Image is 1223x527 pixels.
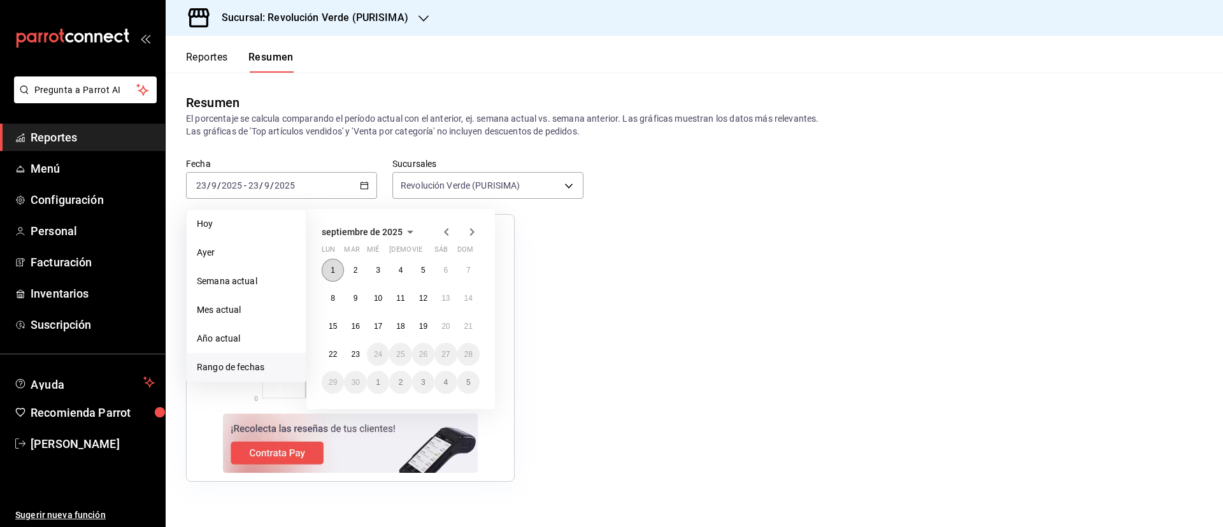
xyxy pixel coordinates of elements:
span: Facturación [31,254,155,271]
label: Sucursales [392,159,583,168]
span: Semana actual [197,275,296,288]
button: 24 de septiembre de 2025 [367,343,389,366]
div: Resumen [186,93,240,112]
label: Fecha [186,159,377,168]
span: Año actual [197,332,296,345]
span: Configuración [31,191,155,208]
button: 11 de septiembre de 2025 [389,287,411,310]
abbr: 4 de septiembre de 2025 [399,266,403,275]
button: 1 de octubre de 2025 [367,371,389,394]
abbr: 12 de septiembre de 2025 [419,294,427,303]
button: 13 de septiembre de 2025 [434,287,457,310]
button: 9 de septiembre de 2025 [344,287,366,310]
button: 30 de septiembre de 2025 [344,371,366,394]
button: 10 de septiembre de 2025 [367,287,389,310]
input: -- [196,180,207,191]
input: -- [248,180,259,191]
abbr: 20 de septiembre de 2025 [441,322,450,331]
abbr: 4 de octubre de 2025 [443,378,448,387]
button: open_drawer_menu [140,33,150,43]
button: Reportes [186,51,228,73]
abbr: 29 de septiembre de 2025 [329,378,337,387]
abbr: 11 de septiembre de 2025 [396,294,404,303]
button: 26 de septiembre de 2025 [412,343,434,366]
abbr: 3 de octubre de 2025 [421,378,426,387]
abbr: 15 de septiembre de 2025 [329,322,337,331]
abbr: 1 de septiembre de 2025 [331,266,335,275]
button: 5 de septiembre de 2025 [412,259,434,282]
abbr: 21 de septiembre de 2025 [464,322,473,331]
button: 21 de septiembre de 2025 [457,315,480,338]
abbr: 3 de septiembre de 2025 [376,266,380,275]
div: navigation tabs [186,51,294,73]
abbr: 1 de octubre de 2025 [376,378,380,387]
button: 27 de septiembre de 2025 [434,343,457,366]
abbr: 22 de septiembre de 2025 [329,350,337,359]
abbr: 9 de septiembre de 2025 [354,294,358,303]
button: 6 de septiembre de 2025 [434,259,457,282]
span: Rango de fechas [197,361,296,374]
button: 23 de septiembre de 2025 [344,343,366,366]
button: 5 de octubre de 2025 [457,371,480,394]
span: septiembre de 2025 [322,227,403,237]
button: 8 de septiembre de 2025 [322,287,344,310]
input: -- [211,180,217,191]
span: - [244,180,247,191]
button: 25 de septiembre de 2025 [389,343,411,366]
abbr: 17 de septiembre de 2025 [374,322,382,331]
abbr: 6 de septiembre de 2025 [443,266,448,275]
button: 19 de septiembre de 2025 [412,315,434,338]
button: 3 de octubre de 2025 [412,371,434,394]
abbr: 18 de septiembre de 2025 [396,322,404,331]
abbr: 24 de septiembre de 2025 [374,350,382,359]
abbr: lunes [322,245,335,259]
button: 15 de septiembre de 2025 [322,315,344,338]
span: / [259,180,263,191]
span: Inventarios [31,285,155,302]
button: 14 de septiembre de 2025 [457,287,480,310]
span: Hoy [197,217,296,231]
button: 17 de septiembre de 2025 [367,315,389,338]
abbr: jueves [389,245,464,259]
button: 1 de septiembre de 2025 [322,259,344,282]
abbr: 5 de septiembre de 2025 [421,266,426,275]
p: El porcentaje se calcula comparando el período actual con el anterior, ej. semana actual vs. sema... [186,112,1203,138]
button: Resumen [248,51,294,73]
span: Mes actual [197,303,296,317]
button: 12 de septiembre de 2025 [412,287,434,310]
abbr: 2 de septiembre de 2025 [354,266,358,275]
span: / [270,180,274,191]
abbr: 23 de septiembre de 2025 [351,350,359,359]
abbr: 26 de septiembre de 2025 [419,350,427,359]
abbr: 25 de septiembre de 2025 [396,350,404,359]
abbr: 8 de septiembre de 2025 [331,294,335,303]
span: [PERSON_NAME] [31,435,155,452]
button: 28 de septiembre de 2025 [457,343,480,366]
abbr: 5 de octubre de 2025 [466,378,471,387]
span: / [217,180,221,191]
abbr: sábado [434,245,448,259]
abbr: 2 de octubre de 2025 [399,378,403,387]
span: Ayer [197,246,296,259]
span: Recomienda Parrot [31,404,155,421]
button: 18 de septiembre de 2025 [389,315,411,338]
abbr: 16 de septiembre de 2025 [351,322,359,331]
abbr: martes [344,245,359,259]
button: 4 de septiembre de 2025 [389,259,411,282]
button: 3 de septiembre de 2025 [367,259,389,282]
button: 22 de septiembre de 2025 [322,343,344,366]
abbr: 14 de septiembre de 2025 [464,294,473,303]
button: 20 de septiembre de 2025 [434,315,457,338]
button: Pregunta a Parrot AI [14,76,157,103]
button: 4 de octubre de 2025 [434,371,457,394]
h3: Sucursal: Revolución Verde (PURISIMA) [211,10,408,25]
abbr: 10 de septiembre de 2025 [374,294,382,303]
abbr: 30 de septiembre de 2025 [351,378,359,387]
abbr: miércoles [367,245,379,259]
span: / [207,180,211,191]
button: 16 de septiembre de 2025 [344,315,366,338]
span: Personal [31,222,155,240]
span: Sugerir nueva función [15,509,155,522]
button: 7 de septiembre de 2025 [457,259,480,282]
button: 2 de octubre de 2025 [389,371,411,394]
